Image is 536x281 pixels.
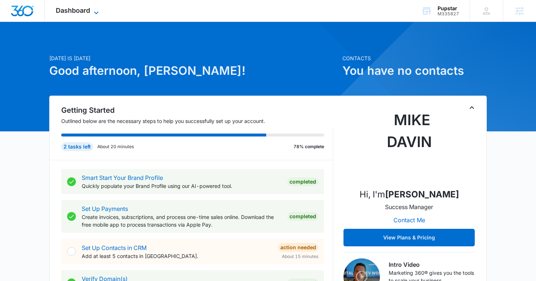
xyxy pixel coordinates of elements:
[287,212,318,221] div: Completed
[438,11,459,16] div: account id
[82,182,281,190] p: Quickly populate your Brand Profile using our AI-powered tool.
[82,174,163,181] a: Smart Start Your Brand Profile
[49,54,338,62] p: [DATE] is [DATE]
[82,252,272,260] p: Add at least 5 contacts in [GEOGRAPHIC_DATA].
[82,244,147,251] a: Set Up Contacts in CRM
[438,5,459,11] div: account name
[82,213,281,228] p: Create invoices, subscriptions, and process one-time sales online. Download the free mobile app t...
[343,229,475,246] button: View Plans & Pricing
[282,253,318,260] span: About 15 minutes
[56,7,90,14] span: Dashboard
[385,203,433,211] p: Success Manager
[49,62,338,80] h1: Good afternoon, [PERSON_NAME]!
[287,177,318,186] div: Completed
[61,142,93,151] div: 2 tasks left
[360,188,459,201] p: Hi, I'm
[385,189,459,200] strong: [PERSON_NAME]
[342,54,487,62] p: Contacts
[294,143,324,150] p: 78% complete
[61,117,333,125] p: Outlined below are the necessary steps to help you successfully set up your account.
[61,105,333,116] h2: Getting Started
[278,243,318,252] div: Action Needed
[386,211,432,229] button: Contact Me
[97,143,134,150] p: About 20 minutes
[389,260,475,269] h3: Intro Video
[467,103,476,112] button: Toggle Collapse
[82,205,128,212] a: Set Up Payments
[342,62,487,80] h1: You have no contacts
[373,109,446,182] img: Mike Davin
